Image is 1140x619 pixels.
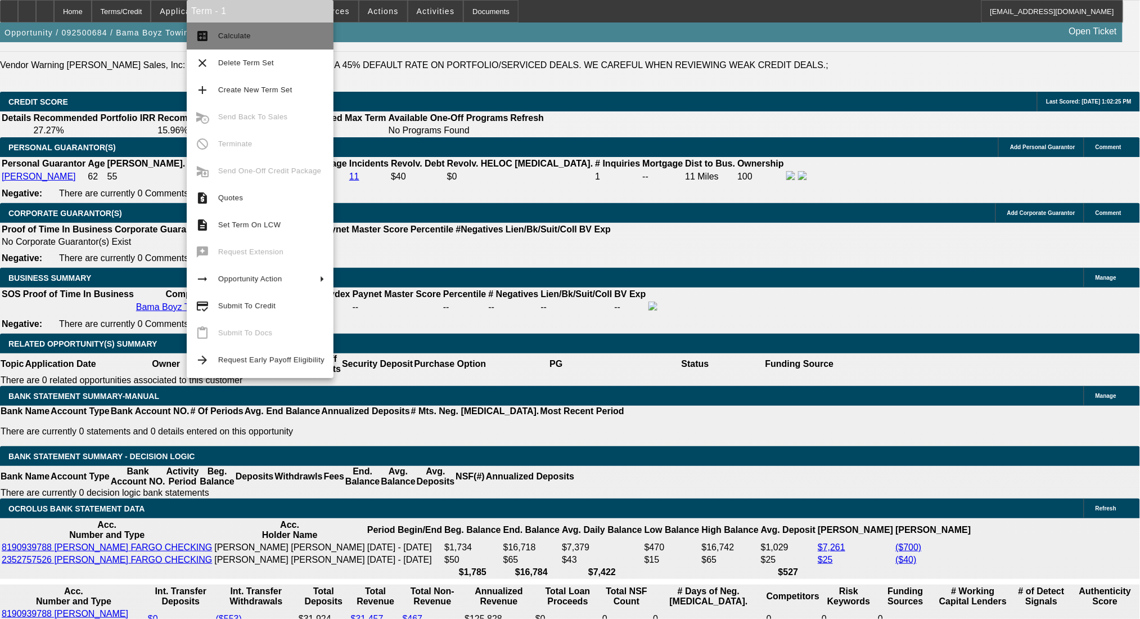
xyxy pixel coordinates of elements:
[652,586,765,607] th: # Days of Neg. [MEDICAL_DATA].
[59,319,298,329] span: There are currently 0 Comments entered on this opportunity
[1,236,616,248] td: No Corporate Guarantor(s) Exist
[1096,210,1121,216] span: Comment
[110,406,190,417] th: Bank Account NO.
[196,83,209,97] mat-icon: add
[503,554,560,566] td: $65
[2,555,212,564] a: 2352757526 [PERSON_NAME] FARGO CHECKING
[341,353,413,375] th: Security Deposit
[88,159,105,168] b: Age
[766,586,820,607] th: Competitors
[107,171,206,183] td: 55
[380,466,416,487] th: Avg. Balance
[786,171,795,180] img: facebook-icon.png
[444,519,501,541] th: Beg. Balance
[817,519,894,541] th: [PERSON_NAME]
[218,59,274,67] span: Delete Term Set
[218,194,243,202] span: Quotes
[417,7,455,16] span: Activities
[244,406,321,417] th: Avg. End Balance
[388,125,509,136] td: No Programs Found
[67,60,829,70] label: [PERSON_NAME] Sales, Inc: AS OF [DATE], THIS VENDOR HAS A 45% DEFAULT RATE ON PORTFOLIO/SERVICED ...
[503,519,560,541] th: End. Balance
[644,519,700,541] th: Low Balance
[97,353,236,375] th: Owner
[33,113,156,124] th: Recommended Portfolio IRR
[402,586,463,607] th: Total Non-Revenue
[737,171,785,183] td: 100
[818,542,845,552] a: $7,261
[444,554,501,566] td: $50
[367,554,443,566] td: [DATE] - [DATE]
[218,275,282,283] span: Opportunity Action
[1,427,624,437] p: There are currently 0 statements and 0 details entered on this opportunity
[1007,210,1075,216] span: Add Corporate Guarantor
[8,97,68,106] span: CREDIT SCORE
[323,466,345,487] th: Fees
[489,302,539,312] div: --
[595,159,640,168] b: # Inquiries
[701,519,759,541] th: High Balance
[416,466,456,487] th: Avg. Deposits
[2,189,42,198] b: Negative:
[2,159,85,168] b: Personal Guarantor
[349,172,359,181] a: 11
[648,302,657,311] img: facebook-icon.png
[737,159,784,168] b: Ownership
[196,218,209,232] mat-icon: description
[2,172,76,181] a: [PERSON_NAME]
[456,225,504,234] b: #Negatives
[367,542,443,553] td: [DATE] - [DATE]
[218,356,325,364] span: Request Early Payoff Eligibility
[444,567,501,578] th: $1,785
[506,225,577,234] b: Lien/Bk/Suit/Coll
[701,554,759,566] td: $65
[1096,393,1116,399] span: Manage
[313,159,347,168] b: Vantage
[8,273,91,282] span: BUSINESS SUMMARY
[214,542,366,553] td: [PERSON_NAME] [PERSON_NAME]
[1,289,21,300] th: SOS
[349,159,389,168] b: Incidents
[1096,275,1116,281] span: Manage
[199,466,235,487] th: Beg. Balance
[486,353,625,375] th: PG
[235,466,274,487] th: Deposits
[455,466,485,487] th: NSF(#)
[33,125,156,136] td: 27.27%
[579,225,611,234] b: BV Exp
[411,225,453,234] b: Percentile
[196,353,209,367] mat-icon: arrow_forward
[408,1,463,22] button: Activities
[367,519,443,541] th: Period Begin/End
[877,586,934,607] th: Funding Sources
[190,406,244,417] th: # Of Periods
[685,171,736,183] td: 11 Miles
[24,353,96,375] th: Application Date
[760,554,816,566] td: $25
[2,253,42,263] b: Negative:
[59,253,298,263] span: There are currently 0 Comments entered on this opportunity
[368,7,399,16] span: Actions
[218,32,251,40] span: Calculate
[157,125,276,136] td: 15.96%
[561,542,643,553] td: $7,379
[447,159,593,168] b: Revolv. HELOC [MEDICAL_DATA].
[157,113,276,124] th: Recommended One Off IRR
[561,554,643,566] td: $43
[2,542,212,552] a: 8190939788 [PERSON_NAME] FARGO CHECKING
[359,1,407,22] button: Actions
[643,159,683,168] b: Mortgage
[345,466,380,487] th: End. Balance
[320,225,408,234] b: Paynet Master Score
[196,56,209,70] mat-icon: clear
[319,289,350,299] b: Paydex
[8,143,116,152] span: PERSONAL GUARANTOR(S)
[541,289,612,299] b: Lien/Bk/Suit/Coll
[50,466,110,487] th: Account Type
[602,586,651,607] th: Sum of the Total NSF Count and Total Overdraft Fee Count from Ocrolus
[464,586,534,607] th: Annualized Revenue
[760,567,816,578] th: $527
[644,554,700,566] td: $15
[411,406,540,417] th: # Mts. Neg. [MEDICAL_DATA].
[765,353,835,375] th: Funding Source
